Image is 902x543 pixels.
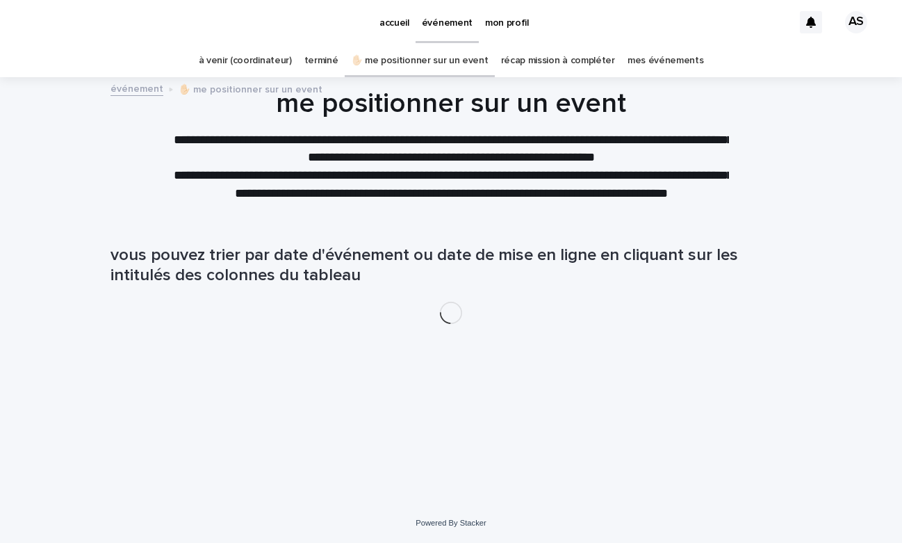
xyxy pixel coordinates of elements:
a: terminé [304,44,338,77]
div: AS [845,11,867,33]
p: ✋🏻 me positionner sur un event [179,81,322,96]
img: Ls34BcGeRexTGTNfXpUC [28,8,163,36]
a: événement [110,80,163,96]
h1: me positionner sur un event [110,87,792,120]
a: ✋🏻 me positionner sur un event [351,44,489,77]
a: Powered By Stacker [416,519,486,527]
a: à venir (coordinateur) [199,44,292,77]
a: récap mission à compléter [501,44,615,77]
a: mes événements [628,44,704,77]
h1: vous pouvez trier par date d'événement ou date de mise en ligne en cliquant sur les intitulés des... [110,245,792,286]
